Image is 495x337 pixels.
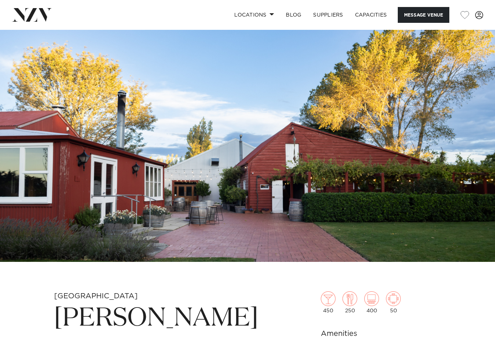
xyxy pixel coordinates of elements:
[307,7,349,23] a: SUPPLIERS
[349,7,393,23] a: Capacities
[343,291,357,306] img: dining.png
[280,7,307,23] a: BLOG
[386,291,401,313] div: 50
[364,291,379,306] img: theatre.png
[12,8,52,21] img: nzv-logo.png
[228,7,280,23] a: Locations
[321,291,336,306] img: cocktail.png
[398,7,449,23] button: Message Venue
[54,292,138,300] small: [GEOGRAPHIC_DATA]
[343,291,357,313] div: 250
[364,291,379,313] div: 400
[386,291,401,306] img: meeting.png
[321,291,336,313] div: 450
